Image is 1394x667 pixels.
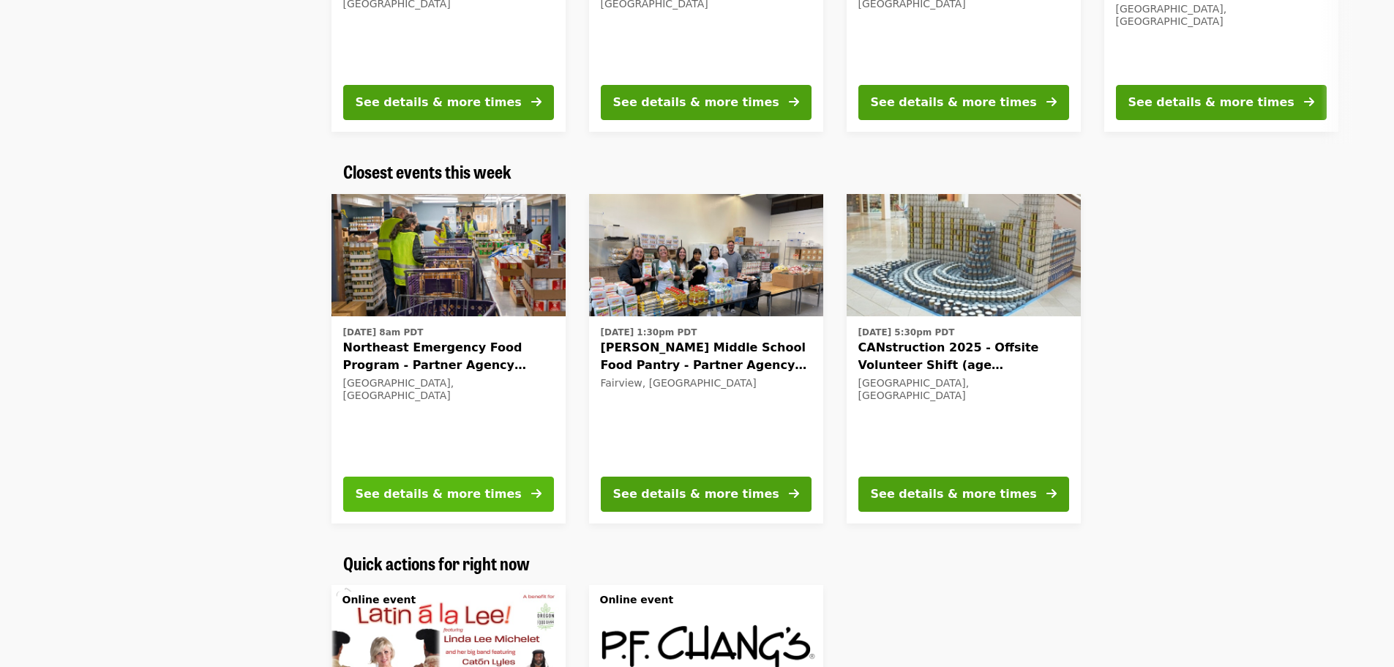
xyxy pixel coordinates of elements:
time: [DATE] 8am PDT [343,326,424,339]
div: See details & more times [871,94,1037,111]
div: Quick actions for right now [331,553,1063,574]
div: [GEOGRAPHIC_DATA], [GEOGRAPHIC_DATA] [1116,3,1327,28]
time: [DATE] 5:30pm PDT [858,326,955,339]
div: [GEOGRAPHIC_DATA], [GEOGRAPHIC_DATA] [858,377,1069,402]
i: arrow-right icon [789,487,799,501]
span: Online event [342,594,416,605]
a: Quick actions for right now [343,553,530,574]
div: See details & more times [613,485,779,503]
div: See details & more times [871,485,1037,503]
a: See details for "Northeast Emergency Food Program - Partner Agency Support" [331,194,566,523]
i: arrow-right icon [789,95,799,109]
button: See details & more times [858,477,1069,512]
div: Closest events this week [331,161,1063,182]
i: arrow-right icon [1304,95,1314,109]
button: See details & more times [343,85,554,120]
span: Northeast Emergency Food Program - Partner Agency Support [343,339,554,374]
span: Closest events this week [343,158,511,184]
div: See details & more times [613,94,779,111]
time: [DATE] 1:30pm PDT [601,326,697,339]
div: See details & more times [356,485,522,503]
div: [GEOGRAPHIC_DATA], [GEOGRAPHIC_DATA] [343,377,554,402]
a: Closest events this week [343,161,511,182]
img: CANstruction 2025 - Offsite Volunteer Shift (age 16+) organized by Oregon Food Bank [847,194,1081,317]
img: Northeast Emergency Food Program - Partner Agency Support organized by Oregon Food Bank [331,194,566,317]
a: See details for "Reynolds Middle School Food Pantry - Partner Agency Support" [589,194,823,523]
button: See details & more times [343,477,554,512]
i: arrow-right icon [531,487,542,501]
i: arrow-right icon [1046,95,1057,109]
button: See details & more times [1116,85,1327,120]
a: See details for "CANstruction 2025 - Offsite Volunteer Shift (age 16+)" [847,194,1081,523]
div: See details & more times [356,94,522,111]
div: See details & more times [1128,94,1294,111]
span: Quick actions for right now [343,550,530,575]
span: CANstruction 2025 - Offsite Volunteer Shift (age [DEMOGRAPHIC_DATA]+) [858,339,1069,374]
button: See details & more times [601,477,812,512]
img: Reynolds Middle School Food Pantry - Partner Agency Support organized by Oregon Food Bank [589,194,823,317]
span: Online event [600,594,674,605]
button: See details & more times [858,85,1069,120]
div: Fairview, [GEOGRAPHIC_DATA] [601,377,812,390]
button: See details & more times [601,85,812,120]
span: [PERSON_NAME] Middle School Food Pantry - Partner Agency Support [601,339,812,374]
i: arrow-right icon [1046,487,1057,501]
i: arrow-right icon [531,95,542,109]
